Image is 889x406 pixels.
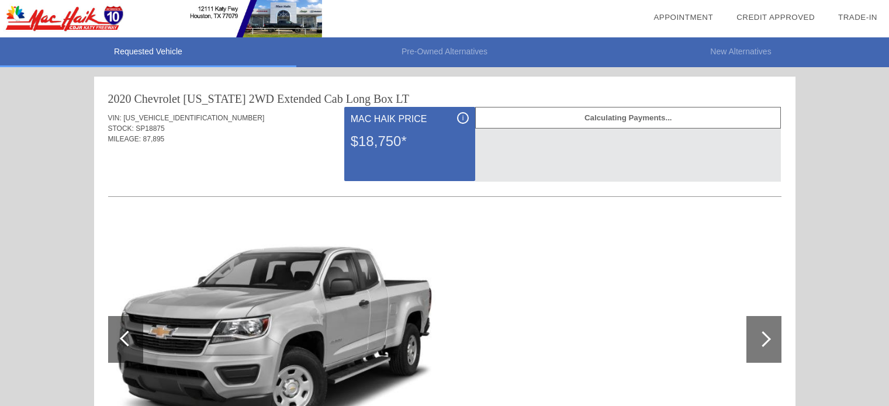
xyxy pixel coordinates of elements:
a: Appointment [653,13,713,22]
span: VIN: [108,114,122,122]
li: Pre-Owned Alternatives [296,37,593,67]
div: 2020 Chevrolet [US_STATE] [108,91,246,107]
li: New Alternatives [593,37,889,67]
span: [US_VEHICLE_IDENTIFICATION_NUMBER] [123,114,264,122]
div: 2WD Extended Cab Long Box LT [249,91,409,107]
a: Trade-In [838,13,877,22]
div: Mac Haik Price [351,112,469,126]
div: Calculating Payments... [475,107,781,129]
span: STOCK: [108,124,134,133]
span: SP18875 [136,124,164,133]
a: Credit Approved [736,13,815,22]
span: MILEAGE: [108,135,141,143]
div: Quoted on [DATE] 9:00:18 PM [108,162,781,181]
span: i [462,114,464,122]
span: 87,895 [143,135,165,143]
div: $18,750* [351,126,469,157]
